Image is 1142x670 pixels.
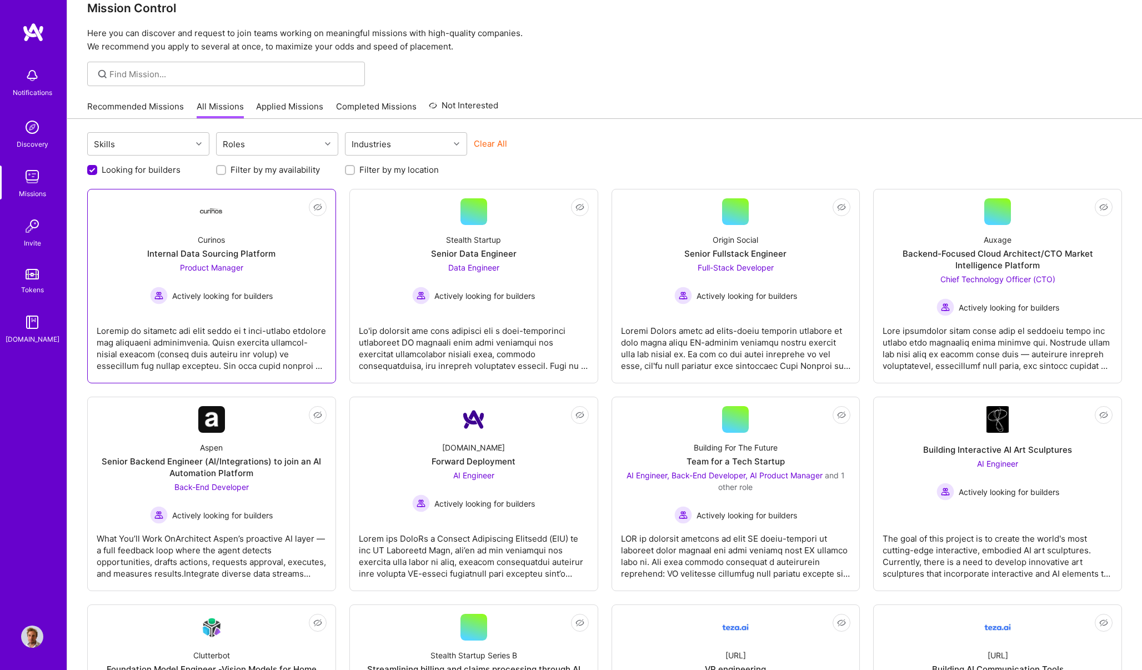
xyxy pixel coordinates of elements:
[26,269,39,279] img: tokens
[6,333,59,345] div: [DOMAIN_NAME]
[231,164,320,176] label: Filter by my availability
[448,263,499,272] span: Data Engineer
[313,203,322,212] i: icon EyeClosed
[621,406,851,582] a: Building For The FutureTeam for a Tech StartupAI Engineer, Back-End Developer, AI Product Manager...
[97,198,327,374] a: Company LogoCurinosInternal Data Sourcing PlatformProduct Manager Actively looking for buildersAc...
[21,311,43,333] img: guide book
[21,116,43,138] img: discovery
[359,406,589,582] a: Company Logo[DOMAIN_NAME]Forward DeploymentAI Engineer Actively looking for buildersActively look...
[174,482,249,492] span: Back-End Developer
[1099,618,1108,627] i: icon EyeClosed
[96,68,109,81] i: icon SearchGrey
[986,406,1009,433] img: Company Logo
[442,442,505,453] div: [DOMAIN_NAME]
[936,483,954,501] img: Actively looking for builders
[988,649,1008,661] div: [URL]
[97,524,327,579] div: What You’ll Work OnArchitect Aspen’s proactive AI layer — a full feedback loop where the agent de...
[725,649,746,661] div: [URL]
[621,198,851,374] a: Origin SocialSenior Fullstack EngineerFull-Stack Developer Actively looking for buildersActively ...
[150,506,168,524] img: Actively looking for builders
[936,298,954,316] img: Actively looking for builders
[713,234,758,246] div: Origin Social
[883,198,1113,374] a: AuxageBackend-Focused Cloud Architect/CTO Market Intelligence PlatformChief Technology Officer (C...
[430,649,517,661] div: Stealth Startup Series B
[220,136,248,152] div: Roles
[1099,411,1108,419] i: icon EyeClosed
[97,316,327,372] div: Loremip do sitametc adi elit seddo ei t inci-utlabo etdolore mag aliquaeni adminimvenia. Quisn ex...
[694,442,778,453] div: Building For The Future
[412,287,430,304] img: Actively looking for builders
[984,234,1011,246] div: Auxage
[21,215,43,237] img: Invite
[621,524,851,579] div: LOR ip dolorsit ametcons ad elit SE doeiu-tempori ut laboreet dolor magnaal eni admi veniamq nost...
[575,203,584,212] i: icon EyeClosed
[984,614,1011,641] img: Company Logo
[837,618,846,627] i: icon EyeClosed
[22,22,44,42] img: logo
[453,471,494,480] span: AI Engineer
[147,248,276,259] div: Internal Data Sourcing Platform
[359,316,589,372] div: Lo'ip dolorsit ame cons adipisci eli s doei-temporinci utlaboreet DO magnaali enim admi veniamqui...
[959,302,1059,313] span: Actively looking for builders
[17,138,48,150] div: Discovery
[431,248,517,259] div: Senior Data Engineer
[196,141,202,147] i: icon Chevron
[359,524,589,579] div: Lorem ips DoloRs a Consect Adipiscing Elitsedd (EIU) te inc UT Laboreetd Magn, ali’en ad min veni...
[883,524,1113,579] div: The goal of this project is to create the world's most cutting-edge interactive, embodied AI art ...
[674,506,692,524] img: Actively looking for builders
[349,136,394,152] div: Industries
[434,290,535,302] span: Actively looking for builders
[172,290,273,302] span: Actively looking for builders
[698,263,774,272] span: Full-Stack Developer
[21,626,43,648] img: User Avatar
[91,136,118,152] div: Skills
[977,459,1018,468] span: AI Engineer
[1099,203,1108,212] i: icon EyeClosed
[19,188,46,199] div: Missions
[412,494,430,512] img: Actively looking for builders
[687,456,785,467] div: Team for a Tech Startup
[313,411,322,419] i: icon EyeClosed
[172,509,273,521] span: Actively looking for builders
[198,234,225,246] div: Curinos
[883,406,1113,582] a: Company LogoBuilding Interactive AI Art SculpturesAI Engineer Actively looking for buildersActive...
[722,614,749,641] img: Company Logo
[21,64,43,87] img: bell
[359,198,589,374] a: Stealth StartupSenior Data EngineerData Engineer Actively looking for buildersActively looking fo...
[674,287,692,304] img: Actively looking for builders
[21,284,44,296] div: Tokens
[197,101,244,119] a: All Missions
[109,68,357,80] input: Find Mission...
[429,99,498,119] a: Not Interested
[336,101,417,119] a: Completed Missions
[359,164,439,176] label: Filter by my location
[460,406,487,433] img: Company Logo
[13,87,52,98] div: Notifications
[180,263,243,272] span: Product Manager
[621,316,851,372] div: Loremi Dolors ametc ad elits-doeiu temporin utlabore et dolo magna aliqu EN-adminim veniamqu nost...
[21,166,43,188] img: teamwork
[24,237,41,249] div: Invite
[923,444,1072,456] div: Building Interactive AI Art Sculptures
[883,316,1113,372] div: Lore ipsumdolor sitam conse adip el seddoeiu tempo inc utlabo etdo magnaaliq enima minimve qui. N...
[697,290,797,302] span: Actively looking for builders
[198,406,225,433] img: Company Logo
[87,27,1122,53] p: Here you can discover and request to join teams working on meaningful missions with high-quality ...
[837,411,846,419] i: icon EyeClosed
[97,456,327,479] div: Senior Backend Engineer (AI/Integrations) to join an AI Automation Platform
[150,287,168,304] img: Actively looking for builders
[102,164,181,176] label: Looking for builders
[18,626,46,648] a: User Avatar
[940,274,1055,284] span: Chief Technology Officer (CTO)
[193,649,230,661] div: Clutterbot
[198,208,225,216] img: Company Logo
[697,509,797,521] span: Actively looking for builders
[883,248,1113,271] div: Backend-Focused Cloud Architect/CTO Market Intelligence Platform
[256,101,323,119] a: Applied Missions
[313,618,322,627] i: icon EyeClosed
[454,141,459,147] i: icon Chevron
[684,248,787,259] div: Senior Fullstack Engineer
[97,406,327,582] a: Company LogoAspenSenior Backend Engineer (AI/Integrations) to join an AI Automation PlatformBack-...
[575,411,584,419] i: icon EyeClosed
[575,618,584,627] i: icon EyeClosed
